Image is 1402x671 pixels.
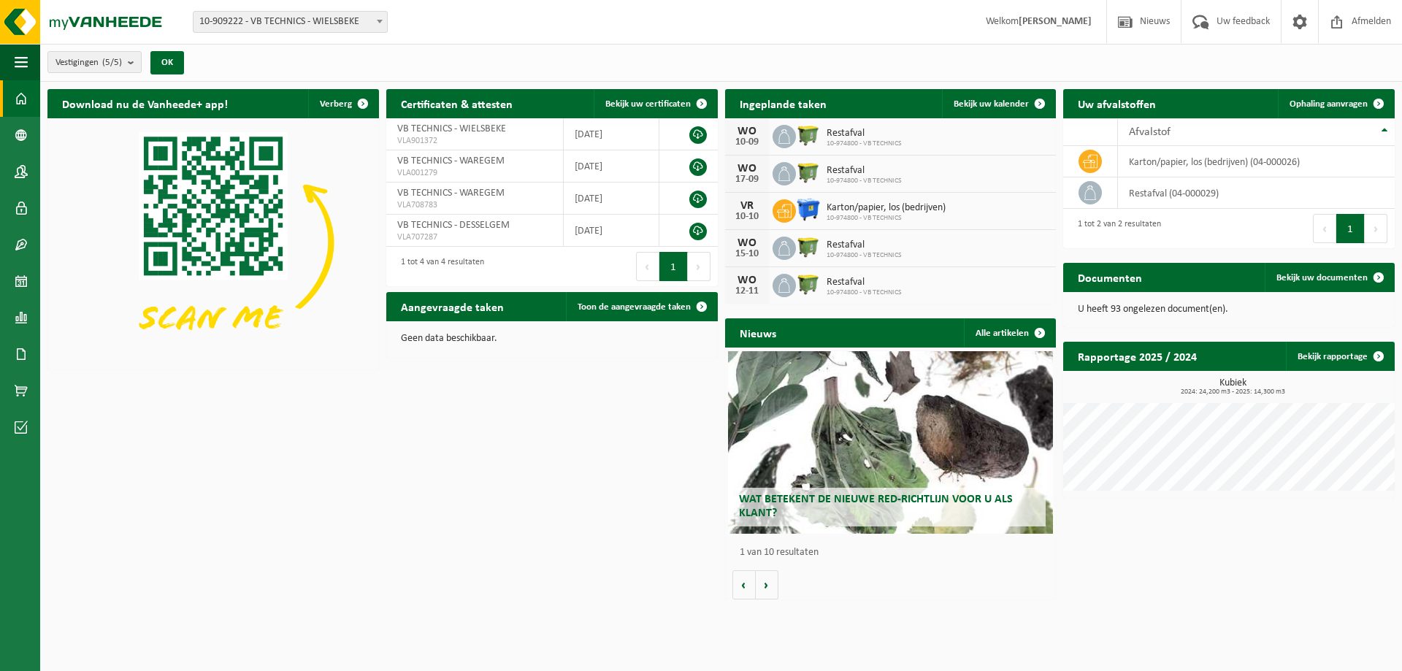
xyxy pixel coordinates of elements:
span: 10-974800 - VB TECHNICS [827,177,902,185]
span: Wat betekent de nieuwe RED-richtlijn voor u als klant? [739,494,1013,519]
span: 10-974800 - VB TECHNICS [827,288,902,297]
div: WO [732,275,762,286]
span: Verberg [320,99,352,109]
button: Volgende [756,570,778,599]
span: Toon de aangevraagde taken [578,302,691,312]
a: Bekijk uw documenten [1265,263,1393,292]
span: VB TECHNICS - WAREGEM [397,156,505,166]
div: 12-11 [732,286,762,296]
strong: [PERSON_NAME] [1019,16,1092,27]
h2: Rapportage 2025 / 2024 [1063,342,1211,370]
h2: Documenten [1063,263,1157,291]
button: 1 [659,252,688,281]
p: U heeft 93 ongelezen document(en). [1078,304,1380,315]
span: Vestigingen [55,52,122,74]
img: WB-1100-HPE-GN-50 [796,272,821,296]
div: 1 tot 4 van 4 resultaten [394,250,484,283]
a: Bekijk uw certificaten [594,89,716,118]
button: Next [688,252,710,281]
span: 10-974800 - VB TECHNICS [827,139,902,148]
button: Vorige [732,570,756,599]
span: 10-909222 - VB TECHNICS - WIELSBEKE [193,11,388,33]
a: Ophaling aanvragen [1278,89,1393,118]
span: VLA708783 [397,199,553,211]
span: VLA707287 [397,231,553,243]
div: 17-09 [732,175,762,185]
span: Restafval [827,239,902,251]
img: WB-1100-HPE-GN-50 [796,234,821,259]
span: Bekijk uw kalender [954,99,1029,109]
span: VLA001279 [397,167,553,179]
span: Afvalstof [1129,126,1171,138]
h2: Download nu de Vanheede+ app! [47,89,242,118]
h2: Certificaten & attesten [386,89,527,118]
span: Karton/papier, los (bedrijven) [827,202,946,214]
h3: Kubiek [1070,378,1395,396]
div: WO [732,126,762,137]
button: Vestigingen(5/5) [47,51,142,73]
span: Bekijk uw certificaten [605,99,691,109]
h2: Nieuws [725,318,791,347]
div: WO [732,163,762,175]
span: 10-974800 - VB TECHNICS [827,251,902,260]
a: Toon de aangevraagde taken [566,292,716,321]
div: VR [732,200,762,212]
td: restafval (04-000029) [1118,177,1395,209]
span: Bekijk uw documenten [1276,273,1368,283]
div: WO [732,237,762,249]
p: 1 van 10 resultaten [740,548,1049,558]
span: 10-909222 - VB TECHNICS - WIELSBEKE [194,12,387,32]
h2: Aangevraagde taken [386,292,518,321]
button: Previous [1313,214,1336,243]
h2: Ingeplande taken [725,89,841,118]
span: Restafval [827,165,902,177]
span: 10-974800 - VB TECHNICS [827,214,946,223]
div: 1 tot 2 van 2 resultaten [1070,212,1161,245]
img: WB-1100-HPE-BE-01 [796,197,821,222]
a: Wat betekent de nieuwe RED-richtlijn voor u als klant? [728,351,1053,534]
td: [DATE] [564,215,659,247]
td: [DATE] [564,183,659,215]
div: 15-10 [732,249,762,259]
p: Geen data beschikbaar. [401,334,703,344]
a: Bekijk rapportage [1286,342,1393,371]
img: WB-1100-HPE-GN-50 [796,160,821,185]
td: [DATE] [564,118,659,150]
h2: Uw afvalstoffen [1063,89,1171,118]
span: VB TECHNICS - WIELSBEKE [397,123,506,134]
div: 10-09 [732,137,762,147]
span: Restafval [827,277,902,288]
img: Download de VHEPlus App [47,118,379,367]
button: Verberg [308,89,378,118]
span: VB TECHNICS - WAREGEM [397,188,505,199]
td: [DATE] [564,150,659,183]
a: Bekijk uw kalender [942,89,1054,118]
span: VLA901372 [397,135,553,147]
a: Alle artikelen [964,318,1054,348]
button: Previous [636,252,659,281]
button: OK [150,51,184,74]
count: (5/5) [102,58,122,67]
button: 1 [1336,214,1365,243]
span: 2024: 24,200 m3 - 2025: 14,300 m3 [1070,388,1395,396]
span: Ophaling aanvragen [1290,99,1368,109]
span: Restafval [827,128,902,139]
button: Next [1365,214,1387,243]
span: VB TECHNICS - DESSELGEM [397,220,510,231]
div: 10-10 [732,212,762,222]
img: WB-1100-HPE-GN-50 [796,123,821,147]
td: karton/papier, los (bedrijven) (04-000026) [1118,146,1395,177]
